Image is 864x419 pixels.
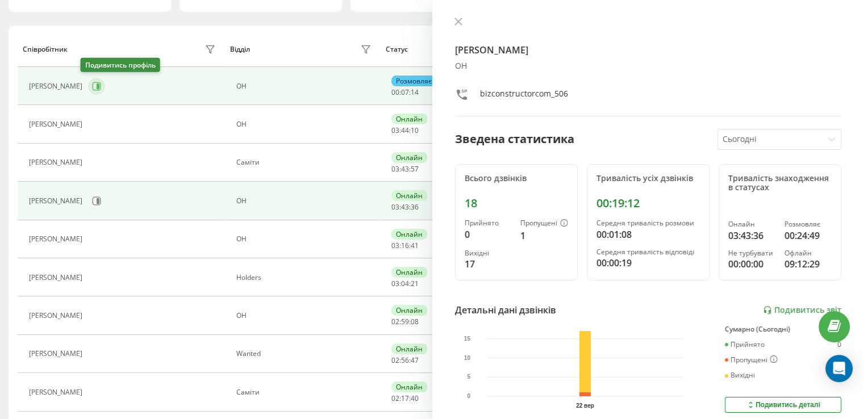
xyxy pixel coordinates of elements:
div: 09:12:29 [784,257,832,271]
span: 43 [401,164,409,174]
div: Середня тривалість відповіді [596,248,700,256]
div: ОН [236,82,374,90]
div: Онлайн [728,220,775,228]
div: Саміти [236,158,374,166]
div: Сумарно (Сьогодні) [725,325,841,333]
span: 03 [391,279,399,288]
span: 56 [401,355,409,365]
button: Подивитись деталі [725,397,841,413]
div: Всього дзвінків [465,174,568,183]
div: Онлайн [391,305,427,316]
div: [PERSON_NAME] [29,82,85,90]
text: 5 [467,374,470,380]
div: Онлайн [391,152,427,163]
div: Онлайн [391,267,427,278]
div: ОН [236,120,374,128]
span: 17 [401,393,409,403]
span: 43 [401,202,409,212]
text: 10 [464,355,470,361]
div: : : [391,89,419,97]
span: 21 [411,279,419,288]
div: [PERSON_NAME] [29,158,85,166]
div: Тривалість знаходження в статусах [728,174,832,193]
span: 07 [401,87,409,97]
div: : : [391,395,419,403]
div: Онлайн [391,382,427,392]
span: 47 [411,355,419,365]
span: 02 [391,317,399,326]
span: 02 [391,393,399,403]
div: 00:00:19 [596,256,700,270]
span: 00 [391,87,399,97]
span: 57 [411,164,419,174]
div: Пропущені [520,219,568,228]
div: Open Intercom Messenger [825,355,853,382]
div: Подивитись деталі [746,400,820,409]
span: 03 [391,241,399,250]
div: [PERSON_NAME] [29,274,85,282]
h4: [PERSON_NAME] [455,43,842,57]
span: 03 [391,125,399,135]
div: Пропущені [725,355,778,364]
div: Розмовляє [784,220,832,228]
div: Відділ [230,45,250,53]
div: 0 [837,341,841,349]
span: 04 [401,279,409,288]
div: : : [391,127,419,135]
div: Статус [386,45,408,53]
div: 03:43:36 [728,229,775,242]
span: 16 [401,241,409,250]
div: 00:19:12 [596,196,700,210]
span: 08 [411,317,419,326]
div: [PERSON_NAME] [29,388,85,396]
div: Саміти [236,388,374,396]
div: Тривалість усіх дзвінків [596,174,700,183]
div: Вихідні [725,371,755,379]
div: 1 [520,229,568,242]
div: 18 [465,196,568,210]
div: Holders [236,274,374,282]
div: ОН [455,61,842,71]
span: 41 [411,241,419,250]
div: Розмовляє [391,76,436,86]
div: : : [391,203,419,211]
div: Онлайн [391,114,427,124]
text: 15 [464,336,470,342]
span: 14 [411,87,419,97]
div: Прийнято [725,341,765,349]
div: Не турбувати [728,249,775,257]
div: Зведена статистика [455,131,574,148]
div: 00:00:00 [728,257,775,271]
a: Подивитись звіт [763,305,841,315]
div: ОН [236,312,374,320]
div: 0 [465,228,511,241]
div: Wanted [236,350,374,358]
div: [PERSON_NAME] [29,120,85,128]
div: Середня тривалість розмови [596,219,700,227]
div: [PERSON_NAME] [29,197,85,205]
div: ОН [236,197,374,205]
span: 10 [411,125,419,135]
div: 00:24:49 [784,229,832,242]
span: 02 [391,355,399,365]
span: 03 [391,164,399,174]
div: Онлайн [391,190,427,201]
div: Офлайн [784,249,832,257]
div: 00:01:08 [596,228,700,241]
span: 36 [411,202,419,212]
text: 22 вер [576,403,594,409]
div: Онлайн [391,343,427,354]
span: 59 [401,317,409,326]
div: : : [391,280,419,288]
div: 17 [465,257,511,271]
div: [PERSON_NAME] [29,312,85,320]
div: : : [391,357,419,364]
div: Онлайн [391,229,427,240]
div: : : [391,318,419,326]
div: Співробітник [23,45,68,53]
div: : : [391,242,419,250]
div: bizconstructorcom_506 [480,88,568,104]
div: : : [391,165,419,173]
text: 0 [467,393,470,399]
span: 40 [411,393,419,403]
